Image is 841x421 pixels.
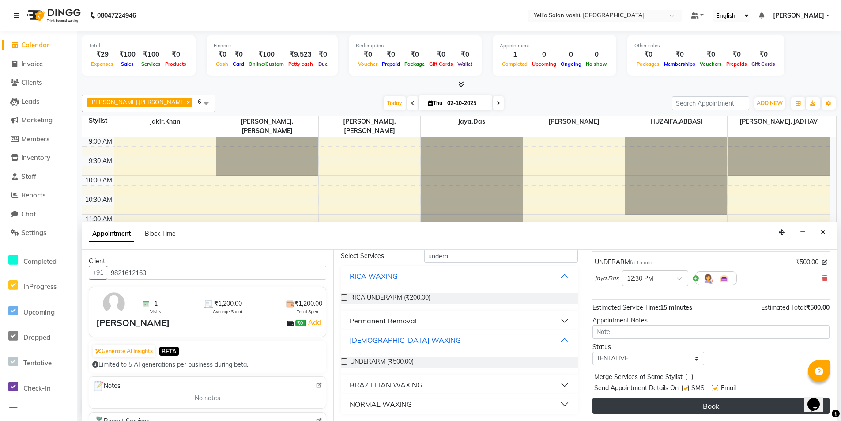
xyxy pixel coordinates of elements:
span: HUZAIFA.ABBASI [625,116,727,127]
a: Marketing [2,115,75,125]
span: Check-In [23,384,51,392]
span: No notes [195,394,220,403]
span: Products [163,61,189,67]
span: Prepaids [724,61,749,67]
input: Search Appointment [672,96,749,110]
span: Inventory [21,153,50,162]
span: Notes [93,380,121,392]
span: Invoice [21,60,43,68]
span: Average Spent [213,308,243,315]
a: Reports [2,190,75,201]
span: Leads [21,97,39,106]
span: Appointment [89,226,134,242]
span: Package [402,61,427,67]
span: ₹1,200.00 [214,299,242,308]
input: Search by service name [424,249,578,263]
span: Gift Cards [427,61,455,67]
div: ₹0 [230,49,246,60]
span: Clients [21,78,42,87]
span: [PERSON_NAME].[PERSON_NAME] [90,99,186,106]
span: Total Spent [297,308,320,315]
span: Upcoming [23,308,55,316]
div: ₹0 [163,49,189,60]
div: 10:00 AM [83,176,114,185]
a: Calendar [2,40,75,50]
div: 1 [500,49,530,60]
div: ₹0 [698,49,724,60]
div: ₹0 [427,49,455,60]
span: ₹1,200.00 [294,299,322,308]
i: Edit price [822,260,827,265]
span: Services [139,61,163,67]
input: 2025-10-02 [445,97,489,110]
span: Estimated Service Time: [592,303,660,311]
span: RICA UNDERARM (₹200.00) [350,293,430,304]
a: Settings [2,228,75,238]
span: | [305,317,322,328]
div: 0 [558,49,584,60]
div: UNDERARM [595,258,652,267]
span: Prepaid [380,61,402,67]
span: Jakir.khan [114,116,216,127]
span: UNDERARM (₹500.00) [350,357,414,368]
div: ₹100 [246,49,286,60]
div: Appointment [500,42,609,49]
span: SMS [691,383,705,394]
span: Tentative [23,359,52,367]
div: Stylist [82,116,114,125]
img: logo [23,3,83,28]
span: Email [721,383,736,394]
span: Due [316,61,330,67]
div: [PERSON_NAME] [96,316,170,330]
div: ₹100 [139,49,163,60]
div: Appointment Notes [592,316,830,325]
button: BRAZILLIAN WAXING [344,377,574,393]
button: Close [817,226,830,239]
span: Gift Cards [749,61,777,67]
span: Chat [21,210,36,218]
a: Clients [2,78,75,88]
span: Online/Custom [246,61,286,67]
a: x [186,99,190,106]
img: Hairdresser.png [703,273,713,284]
span: Expenses [89,61,116,67]
div: Select Services [334,251,418,261]
button: Permanent Removal [344,313,574,329]
span: Voucher [356,61,380,67]
span: Ongoing [558,61,584,67]
span: Thu [426,100,445,106]
span: Visits [150,308,161,315]
a: Staff [2,172,75,182]
span: Estimated Total: [761,303,806,311]
div: ₹0 [214,49,230,60]
span: Settings [21,228,46,237]
span: ₹500.00 [806,303,830,311]
div: 0 [584,49,609,60]
span: [PERSON_NAME].[PERSON_NAME] [216,116,318,137]
div: ₹0 [724,49,749,60]
span: +6 [194,98,208,105]
div: ₹0 [356,49,380,60]
a: Chat [2,209,75,220]
span: 15 min [636,259,652,265]
span: Merge Services of Same Stylist [594,372,683,383]
a: Invoice [2,59,75,69]
button: ADD NEW [754,97,785,110]
input: Search by Name/Mobile/Email/Code [107,266,326,280]
a: Members [2,134,75,144]
span: Card [230,61,246,67]
span: Cash [214,61,230,67]
img: Interior.png [719,273,729,284]
button: RICA WAXING [344,268,574,284]
span: Marketing [21,116,53,124]
span: Memberships [662,61,698,67]
div: Permanent Removal [350,315,417,326]
span: ADD NEW [757,100,783,106]
span: Today [384,96,406,110]
div: ₹0 [749,49,777,60]
span: InProgress [23,282,57,291]
span: Calendar [21,41,49,49]
span: Sales [119,61,136,67]
small: for [630,259,652,265]
button: Book [592,398,830,414]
